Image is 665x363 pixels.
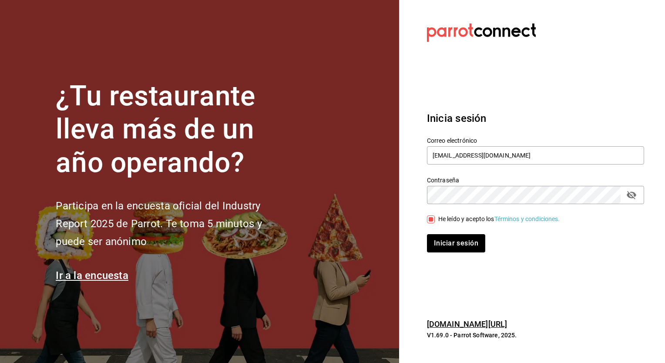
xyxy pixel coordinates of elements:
a: [DOMAIN_NAME][URL] [427,319,507,329]
h3: Inicia sesión [427,111,644,126]
button: Iniciar sesión [427,234,485,252]
a: Ir a la encuesta [56,269,128,282]
label: Correo electrónico [427,137,644,143]
input: Ingresa tu correo electrónico [427,146,644,165]
h1: ¿Tu restaurante lleva más de un año operando? [56,80,291,180]
p: V1.69.0 - Parrot Software, 2025. [427,331,644,339]
h2: Participa en la encuesta oficial del Industry Report 2025 de Parrot. Te toma 5 minutos y puede se... [56,197,291,250]
button: passwordField [624,188,639,202]
label: Contraseña [427,177,644,183]
a: Términos y condiciones. [494,215,560,222]
div: He leído y acepto los [438,215,560,224]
